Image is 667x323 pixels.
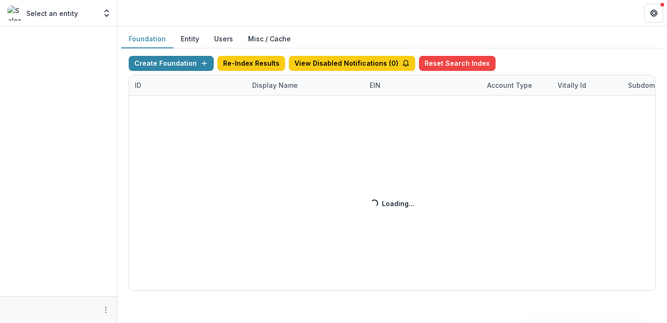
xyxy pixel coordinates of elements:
button: Misc / Cache [240,30,298,48]
button: Open entity switcher [100,4,113,23]
button: More [100,304,111,315]
img: Select an entity [8,6,23,21]
button: Users [207,30,240,48]
p: Select an entity [26,8,78,18]
button: Foundation [121,30,173,48]
button: Entity [173,30,207,48]
button: Get Help [644,4,663,23]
